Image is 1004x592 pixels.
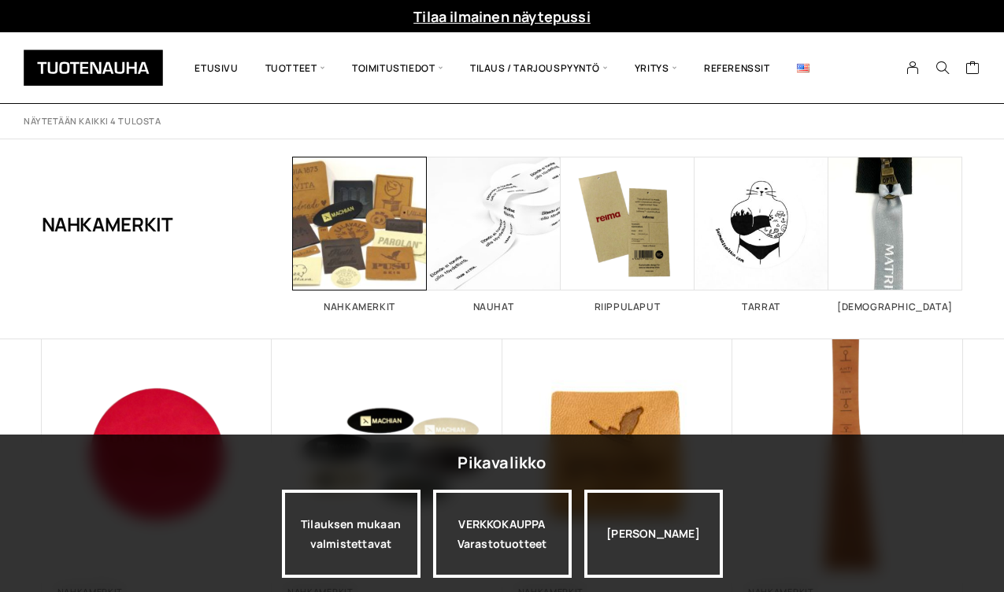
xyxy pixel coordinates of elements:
[691,44,784,91] a: Referenssit
[695,302,828,312] h2: Tarrat
[24,50,163,86] img: Tuotenauha Oy
[965,60,980,79] a: Cart
[252,44,339,91] span: Tuotteet
[427,157,561,312] a: Visit product category Nauhat
[928,61,958,75] button: Search
[797,64,809,72] img: English
[561,302,695,312] h2: Riippulaput
[584,490,723,578] div: [PERSON_NAME]
[24,116,161,128] p: Näytetään kaikki 4 tulosta
[293,157,427,312] a: Visit product category Nahkamerkit
[427,302,561,312] h2: Nauhat
[458,449,546,477] div: Pikavalikko
[433,490,572,578] div: VERKKOKAUPPA Varastotuotteet
[828,302,962,312] h2: [DEMOGRAPHIC_DATA]
[282,490,420,578] a: Tilauksen mukaan valmistettavat
[339,44,457,91] span: Toimitustiedot
[561,157,695,312] a: Visit product category Riippulaput
[413,7,591,26] a: Tilaa ilmainen näytepussi
[695,157,828,312] a: Visit product category Tarrat
[433,490,572,578] a: VERKKOKAUPPAVarastotuotteet
[828,157,962,312] a: Visit product category Vedin
[621,44,691,91] span: Yritys
[898,61,928,75] a: My Account
[293,302,427,312] h2: Nahkamerkit
[42,157,173,290] h1: Nahkamerkit
[181,44,251,91] a: Etusivu
[457,44,621,91] span: Tilaus / Tarjouspyyntö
